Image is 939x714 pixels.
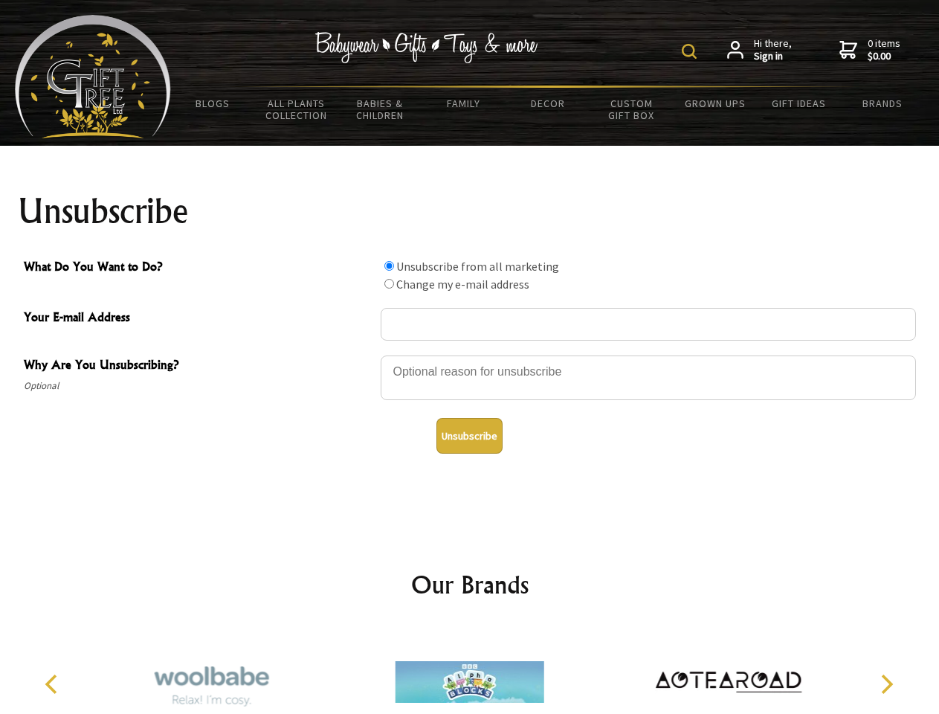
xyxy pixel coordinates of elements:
[30,567,910,602] h2: Our Brands
[436,418,503,454] button: Unsubscribe
[590,88,674,131] a: Custom Gift Box
[315,32,538,63] img: Babywear - Gifts - Toys & more
[384,279,394,289] input: What Do You Want to Do?
[841,88,925,119] a: Brands
[37,668,70,701] button: Previous
[24,308,373,329] span: Your E-mail Address
[754,50,792,63] strong: Sign in
[381,356,916,400] textarea: Why Are You Unsubscribing?
[24,377,373,395] span: Optional
[18,193,922,229] h1: Unsubscribe
[682,44,697,59] img: product search
[338,88,422,131] a: Babies & Children
[673,88,757,119] a: Grown Ups
[384,261,394,271] input: What Do You Want to Do?
[171,88,255,119] a: BLOGS
[24,257,373,279] span: What Do You Want to Do?
[506,88,590,119] a: Decor
[868,36,900,63] span: 0 items
[757,88,841,119] a: Gift Ideas
[255,88,339,131] a: All Plants Collection
[727,37,792,63] a: Hi there,Sign in
[422,88,506,119] a: Family
[15,15,171,138] img: Babyware - Gifts - Toys and more...
[396,259,559,274] label: Unsubscribe from all marketing
[839,37,900,63] a: 0 items$0.00
[868,50,900,63] strong: $0.00
[381,308,916,341] input: Your E-mail Address
[870,668,903,701] button: Next
[396,277,529,292] label: Change my e-mail address
[24,356,373,377] span: Why Are You Unsubscribing?
[754,37,792,63] span: Hi there,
